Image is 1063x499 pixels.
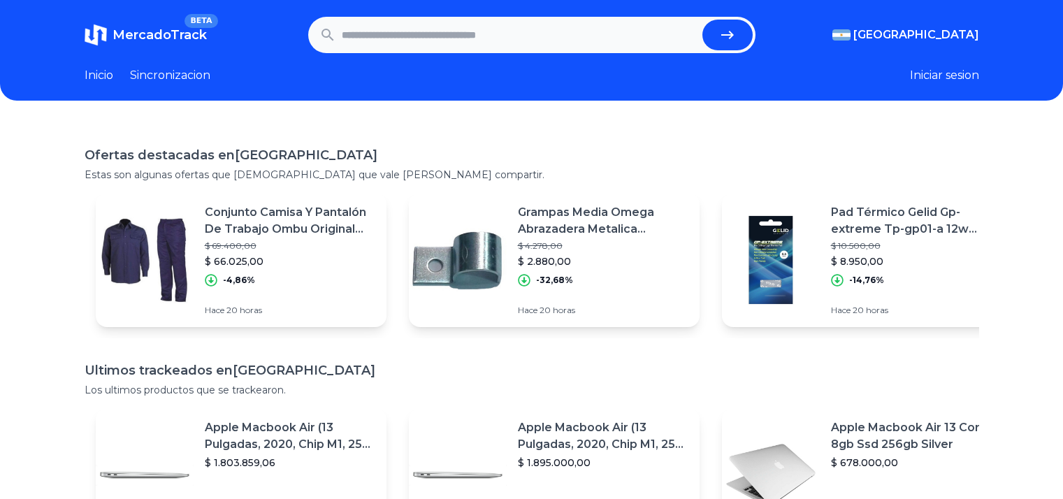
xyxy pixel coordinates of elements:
a: MercadoTrackBETA [85,24,207,46]
img: Featured image [722,211,820,309]
p: Hace 20 horas [518,305,688,316]
span: BETA [185,14,217,28]
p: $ 2.880,00 [518,254,688,268]
span: [GEOGRAPHIC_DATA] [853,27,979,43]
h1: Ultimos trackeados en [GEOGRAPHIC_DATA] [85,361,979,380]
p: Apple Macbook Air (13 Pulgadas, 2020, Chip M1, 256 Gb De Ssd, 8 Gb De Ram) - Plata [518,419,688,453]
p: Apple Macbook Air 13 Core I5 8gb Ssd 256gb Silver [831,419,1001,453]
p: $ 8.950,00 [831,254,1001,268]
img: Argentina [832,29,851,41]
p: Pad Térmico Gelid Gp-extreme Tp-gp01-a 12w 80x40x0,5mm [831,204,1001,238]
p: $ 69.400,00 [205,240,375,252]
p: $ 4.278,00 [518,240,688,252]
p: -14,76% [849,275,884,286]
p: Conjunto Camisa Y Pantalón De Trabajo Ombu Original 100% ALG [205,204,375,238]
h1: Ofertas destacadas en [GEOGRAPHIC_DATA] [85,145,979,165]
p: -32,68% [536,275,573,286]
a: Inicio [85,67,113,84]
button: [GEOGRAPHIC_DATA] [832,27,979,43]
p: $ 10.500,00 [831,240,1001,252]
p: $ 678.000,00 [831,456,1001,470]
p: Los ultimos productos que se trackearon. [85,383,979,397]
p: $ 1.895.000,00 [518,456,688,470]
p: Hace 20 horas [205,305,375,316]
p: $ 66.025,00 [205,254,375,268]
p: Apple Macbook Air (13 Pulgadas, 2020, Chip M1, 256 Gb De Ssd, 8 Gb De Ram) - Plata [205,419,375,453]
p: Hace 20 horas [831,305,1001,316]
span: MercadoTrack [113,27,207,43]
p: Grampas Media Omega Abrazadera Metalica [PERSON_NAME] 3/8 X 10u. [518,204,688,238]
img: MercadoTrack [85,24,107,46]
img: Featured image [96,211,194,309]
p: $ 1.803.859,06 [205,456,375,470]
a: Featured imageGrampas Media Omega Abrazadera Metalica [PERSON_NAME] 3/8 X 10u.$ 4.278,00$ 2.880,0... [409,193,700,327]
a: Sincronizacion [130,67,210,84]
p: -4,86% [223,275,255,286]
p: Estas son algunas ofertas que [DEMOGRAPHIC_DATA] que vale [PERSON_NAME] compartir. [85,168,979,182]
button: Iniciar sesion [910,67,979,84]
a: Featured imageConjunto Camisa Y Pantalón De Trabajo Ombu Original 100% ALG$ 69.400,00$ 66.025,00-... [96,193,386,327]
a: Featured imagePad Térmico Gelid Gp-extreme Tp-gp01-a 12w 80x40x0,5mm$ 10.500,00$ 8.950,00-14,76%H... [722,193,1013,327]
img: Featured image [409,211,507,309]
